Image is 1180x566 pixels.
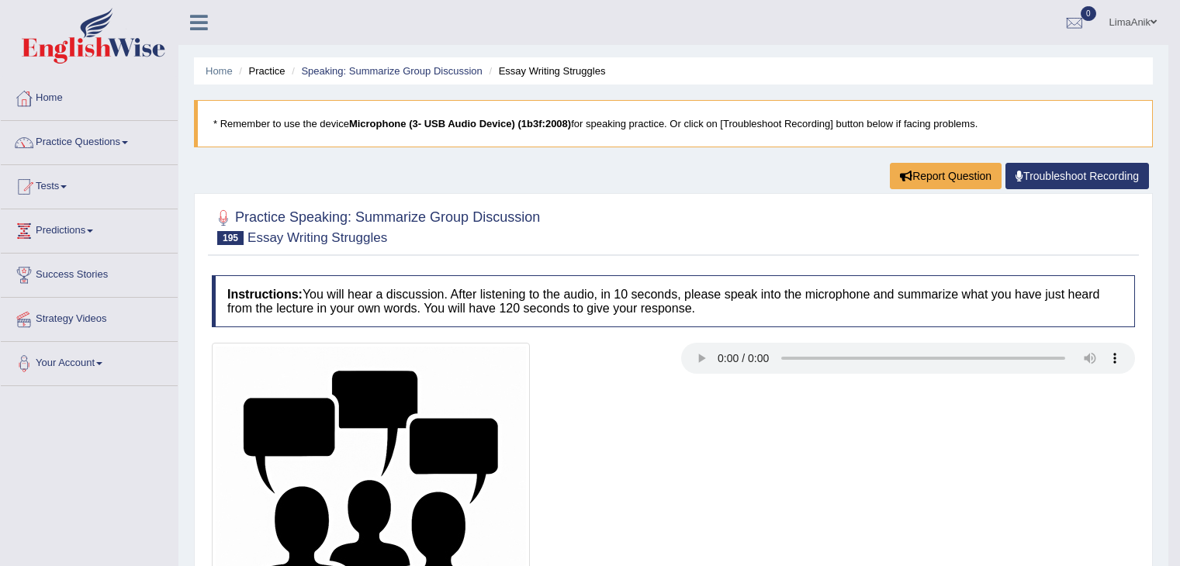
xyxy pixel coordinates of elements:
[1081,6,1096,21] span: 0
[1,77,178,116] a: Home
[1,298,178,336] a: Strategy Videos
[1,209,178,248] a: Predictions
[227,288,303,301] b: Instructions:
[247,230,387,245] small: Essay Writing Struggles
[1,342,178,381] a: Your Account
[212,206,540,245] h2: Practice Speaking: Summarize Group Discussion
[212,275,1135,327] h4: You will hear a discussion. After listening to the audio, in 10 seconds, please speak into the mi...
[194,100,1153,147] blockquote: * Remember to use the device for speaking practice. Or click on [Troubleshoot Recording] button b...
[1,121,178,160] a: Practice Questions
[1005,163,1149,189] a: Troubleshoot Recording
[1,254,178,292] a: Success Stories
[217,231,244,245] span: 195
[890,163,1002,189] button: Report Question
[301,65,482,77] a: Speaking: Summarize Group Discussion
[485,64,605,78] li: Essay Writing Struggles
[349,118,571,129] b: Microphone (3- USB Audio Device) (1b3f:2008)
[1,165,178,204] a: Tests
[206,65,233,77] a: Home
[235,64,285,78] li: Practice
